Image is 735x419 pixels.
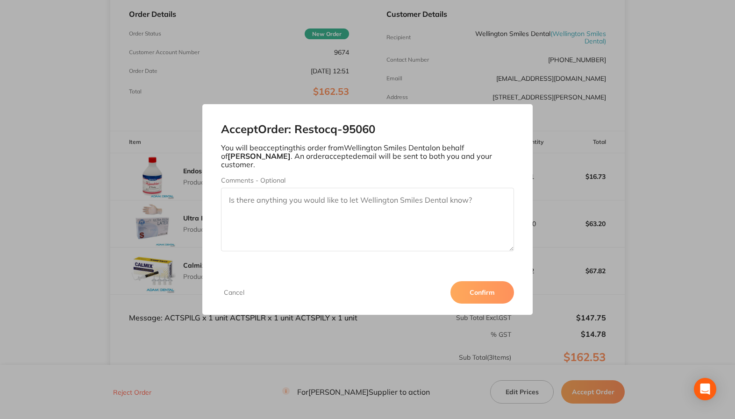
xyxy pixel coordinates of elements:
button: Confirm [450,281,514,304]
b: [PERSON_NAME] [228,151,291,161]
h2: Accept Order: Restocq- 95060 [221,123,514,136]
label: Comments - Optional [221,177,514,184]
p: You will be accepting this order from Wellington Smiles Dental on behalf of . An order accepted e... [221,143,514,169]
div: Open Intercom Messenger [694,378,716,400]
button: Cancel [221,288,247,297]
